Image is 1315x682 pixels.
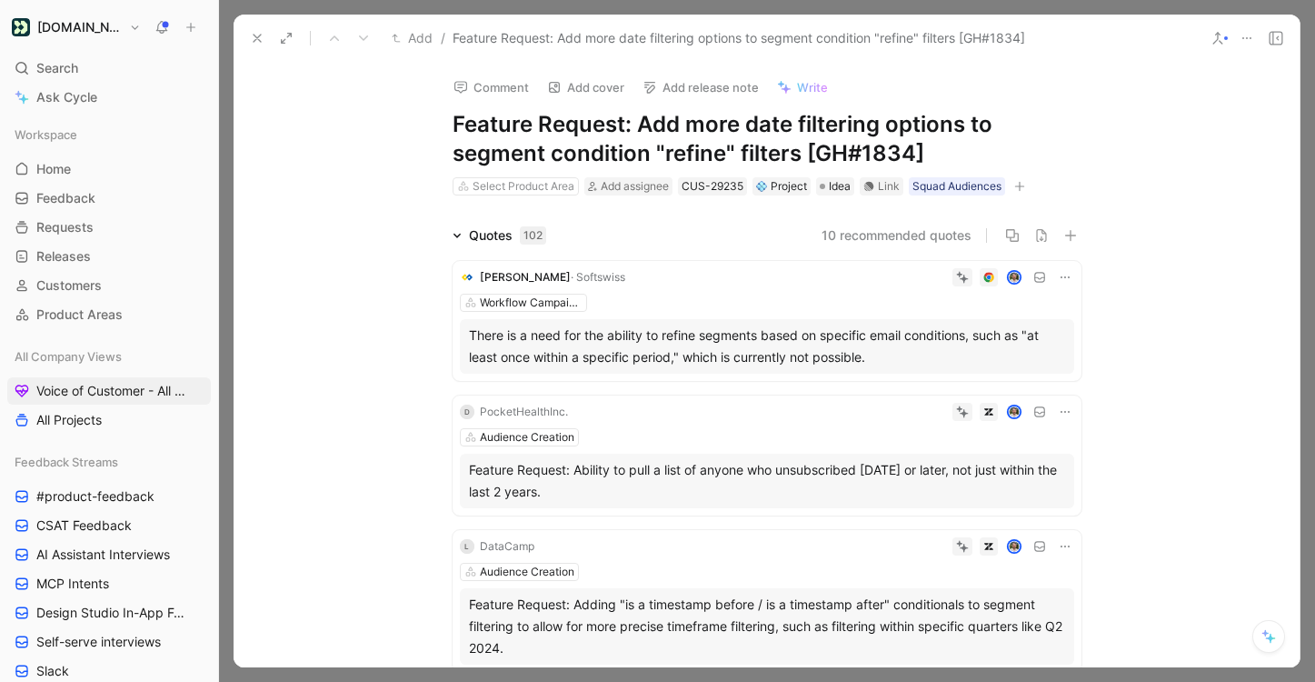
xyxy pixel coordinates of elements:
[7,599,211,627] a: Design Studio In-App Feedback
[36,604,189,622] span: Design Studio In-App Feedback
[480,428,574,446] div: Audience Creation
[15,125,77,144] span: Workspace
[7,406,211,434] a: All Projects
[469,459,1065,503] div: Feature Request: Ability to pull a list of anyone who unsubscribed [DATE] or later, not just with...
[682,177,743,196] div: CUS-29235
[445,225,553,246] div: Quotes102
[816,177,854,196] div: Idea
[36,247,91,266] span: Releases
[480,537,534,556] div: DataCamp
[756,177,807,196] div: Project
[480,294,582,312] div: Workflow Campaigns
[36,189,95,207] span: Feedback
[36,411,102,429] span: All Projects
[453,27,1025,49] span: Feature Request: Add more date filtering options to segment condition "refine" filters [GH#1834]
[7,570,211,597] a: MCP Intents
[36,487,154,506] span: #product-feedback
[36,306,123,324] span: Product Areas
[460,270,474,285] img: logo
[36,218,94,236] span: Requests
[7,84,211,111] a: Ask Cycle
[752,177,811,196] div: 💠Project
[912,177,1001,196] div: Squad Audiences
[480,563,574,581] div: Audience Creation
[7,448,211,476] div: Feedback Streams
[7,15,145,40] button: Customer.io[DOMAIN_NAME]
[7,185,211,212] a: Feedback
[36,57,78,79] span: Search
[473,177,574,196] div: Select Product Area
[441,27,445,49] span: /
[387,27,437,49] button: Add
[480,270,571,284] span: [PERSON_NAME]
[460,539,474,554] div: L
[36,276,102,295] span: Customers
[769,75,836,100] button: Write
[7,483,211,510] a: #product-feedback
[445,75,537,100] button: Comment
[7,55,211,82] div: Search
[822,225,971,246] button: 10 recommended quotes
[36,517,132,535] span: CSAT Feedback
[15,453,118,471] span: Feedback Streams
[7,243,211,270] a: Releases
[36,662,69,680] span: Slack
[7,343,211,434] div: All Company ViewsVoice of Customer - All AreasAll Projects
[36,633,161,651] span: Self-serve interviews
[520,226,546,245] div: 102
[7,541,211,568] a: AI Assistant Interviews
[36,575,109,593] span: MCP Intents
[37,19,122,35] h1: [DOMAIN_NAME]
[36,382,187,400] span: Voice of Customer - All Areas
[829,177,851,196] span: Idea
[756,181,767,192] img: 💠
[469,325,1065,368] div: There is a need for the ability to refine segments based on specific email conditions, such as "a...
[460,405,474,419] div: D
[7,377,211,405] a: Voice of Customer - All Areas
[7,628,211,656] a: Self-serve interviews
[1008,272,1020,284] img: avatar
[539,75,633,100] button: Add cover
[7,121,211,148] div: Workspace
[469,594,1065,659] div: Feature Request: Adding "is a timestamp before / is a timestamp after" conditionals to segment fi...
[7,301,211,328] a: Product Areas
[7,272,211,299] a: Customers
[36,160,71,178] span: Home
[878,177,900,196] div: Link
[7,214,211,241] a: Requests
[15,347,122,366] span: All Company Views
[571,270,625,284] span: · Softswiss
[469,225,546,246] div: Quotes
[7,343,211,370] div: All Company Views
[7,155,211,183] a: Home
[453,110,1081,168] h1: Feature Request: Add more date filtering options to segment condition "refine" filters [GH#1834]
[601,179,669,193] span: Add assignee
[1008,541,1020,553] img: avatar
[480,403,568,421] div: PocketHealthInc.
[12,18,30,36] img: Customer.io
[36,546,170,564] span: AI Assistant Interviews
[634,75,767,100] button: Add release note
[797,79,828,95] span: Write
[1008,406,1020,418] img: avatar
[7,512,211,539] a: CSAT Feedback
[36,86,97,108] span: Ask Cycle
